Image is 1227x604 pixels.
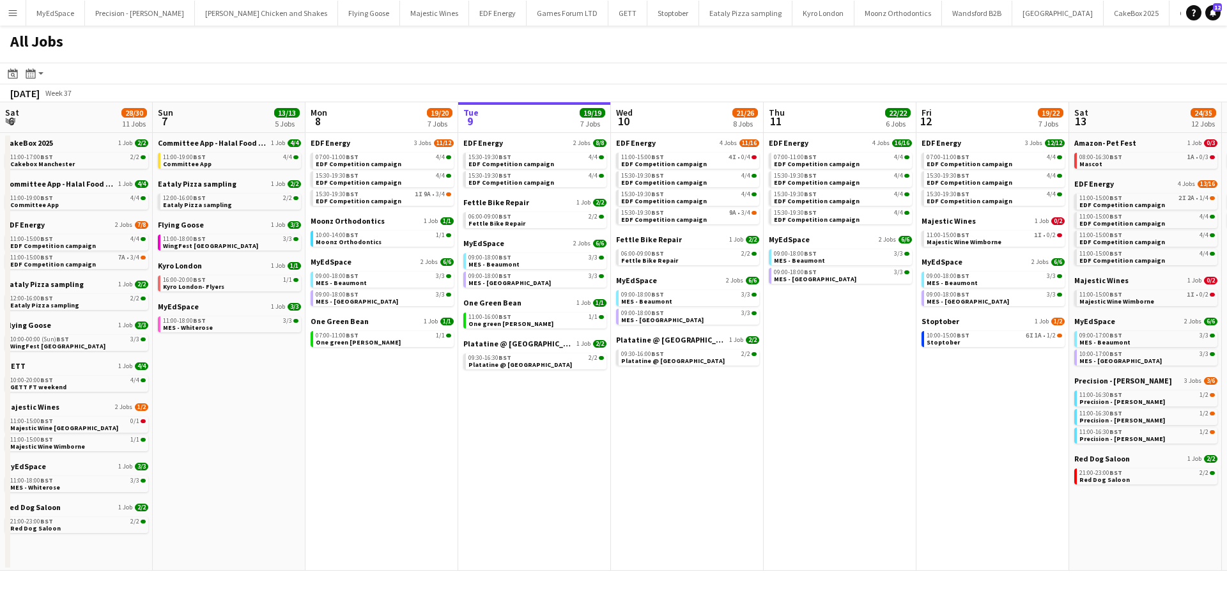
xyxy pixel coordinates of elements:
[135,180,148,188] span: 4/4
[311,138,454,148] a: EDF Energy3 Jobs11/12
[1025,139,1042,147] span: 3 Jobs
[130,195,139,201] span: 4/4
[288,139,301,147] span: 4/4
[774,178,860,187] span: EDF Competition campaign
[40,235,53,243] span: BST
[10,235,146,249] a: 11:00-15:00BST4/4EDF Competition campaign
[1074,179,1217,189] a: EDF Energy4 Jobs13/16
[774,190,909,205] a: 15:30-19:30BST4/4EDF Competition campaign
[158,179,301,189] a: Eataly Pizza sampling1 Job2/2
[346,153,359,161] span: BST
[10,160,75,168] span: Cakebox Manchester
[608,1,647,26] button: GETT
[1079,194,1215,208] a: 11:00-15:00BST2I2A•1/4EDF Competition campaign
[316,191,359,197] span: 15:30-19:30
[1178,195,1186,201] span: 2I
[469,1,527,26] button: EDF Energy
[26,1,85,26] button: MyEdSpace
[593,139,606,147] span: 8/8
[1047,173,1056,179] span: 4/4
[346,171,359,180] span: BST
[163,194,298,208] a: 12:00-16:00BST2/2Eataly Pizza sampling
[1079,154,1122,160] span: 08:00-16:30
[1035,217,1049,225] span: 1 Job
[130,254,139,261] span: 3/4
[527,1,608,26] button: Games Forum LTD
[729,154,736,160] span: 4I
[720,139,737,147] span: 4 Jobs
[616,235,759,275] div: Fettle Bike Repair1 Job2/206:00-09:00BST2/2Fettle Bike Repair
[616,138,759,148] a: EDF Energy4 Jobs11/16
[957,153,969,161] span: BST
[927,238,1001,246] span: Majestic Wine Wimborne
[651,190,664,198] span: BST
[927,160,1012,168] span: EDF Competition campaign
[468,212,604,227] a: 06:00-09:00BST2/2Fettle Bike Repair
[739,139,759,147] span: 11/16
[10,236,53,242] span: 11:00-15:00
[118,180,132,188] span: 1 Job
[5,138,53,148] span: CakeBox 2025
[158,220,301,229] a: Flying Goose1 Job3/3
[1200,195,1208,201] span: 1/4
[346,190,359,198] span: BST
[130,154,139,160] span: 2/2
[922,216,976,226] span: Majestic Wines
[774,210,817,216] span: 15:30-19:30
[5,220,45,229] span: EDF Energy
[804,153,817,161] span: BST
[589,154,598,160] span: 4/4
[10,254,146,261] div: •
[957,171,969,180] span: BST
[311,216,454,226] a: Moonz Orthodontics1 Job1/1
[573,139,590,147] span: 2 Jobs
[804,208,817,217] span: BST
[1045,139,1065,147] span: 12/12
[5,179,116,189] span: Committee App - Halal Food Festival
[463,197,606,207] a: Fettle Bike Repair1 Job2/2
[463,197,606,238] div: Fettle Bike Repair1 Job2/206:00-09:00BST2/2Fettle Bike Repair
[621,208,757,223] a: 15:30-19:30BST9A•3/4EDF Competition campaign
[463,238,606,248] a: MyEdSpace2 Jobs6/6
[463,238,606,298] div: MyEdSpace2 Jobs6/609:00-18:00BST3/3MES - Beaumont09:00-18:00BST3/3MES - [GEOGRAPHIC_DATA]
[463,238,504,248] span: MyEdSpace
[894,251,903,257] span: 3/3
[5,179,148,220] div: Committee App - Halal Food Festival1 Job4/411:00-19:00BST4/4Committee App
[1109,212,1122,221] span: BST
[804,190,817,198] span: BST
[927,178,1012,187] span: EDF Competition campaign
[40,194,53,202] span: BST
[1205,5,1221,20] a: 12
[922,257,1065,316] div: MyEdSpace2 Jobs6/609:00-18:00BST3/3MES - Beaumont09:00-18:00BST3/3MES - [GEOGRAPHIC_DATA]
[769,138,912,235] div: EDF Energy4 Jobs16/1607:00-11:00BST4/4EDF Competition campaign15:30-19:30BST4/4EDF Competition ca...
[741,191,750,197] span: 4/4
[651,249,664,258] span: BST
[774,197,860,205] span: EDF Competition campaign
[271,180,285,188] span: 1 Job
[316,191,451,197] div: •
[741,173,750,179] span: 4/4
[10,254,53,261] span: 11:00-15:00
[957,190,969,198] span: BST
[616,138,656,148] span: EDF Energy
[1079,195,1215,201] div: •
[10,194,146,208] a: 11:00-19:00BST4/4Committee App
[10,195,53,201] span: 11:00-19:00
[621,249,757,264] a: 06:00-09:00BST2/2Fettle Bike Repair
[440,217,454,225] span: 1/1
[1047,154,1056,160] span: 4/4
[1200,154,1208,160] span: 0/3
[311,257,454,316] div: MyEdSpace2 Jobs6/609:00-18:00BST3/3MES - Beaumont09:00-18:00BST3/3MES - [GEOGRAPHIC_DATA]
[573,240,590,247] span: 2 Jobs
[774,249,909,264] a: 09:00-18:00BST3/3MES - Beaumont
[1079,160,1102,168] span: Mascot
[498,253,511,261] span: BST
[1012,1,1104,26] button: [GEOGRAPHIC_DATA]
[1074,179,1217,275] div: EDF Energy4 Jobs13/1611:00-15:00BST2I2A•1/4EDF Competition campaign11:00-15:00BST4/4EDF Competiti...
[894,210,903,216] span: 4/4
[311,138,454,216] div: EDF Energy3 Jobs11/1207:00-11:00BST4/4EDF Competition campaign15:30-19:30BST4/4EDF Competition ca...
[621,190,757,205] a: 15:30-19:30BST4/4EDF Competition campaign
[589,254,598,261] span: 3/3
[927,232,1062,238] div: •
[1109,249,1122,258] span: BST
